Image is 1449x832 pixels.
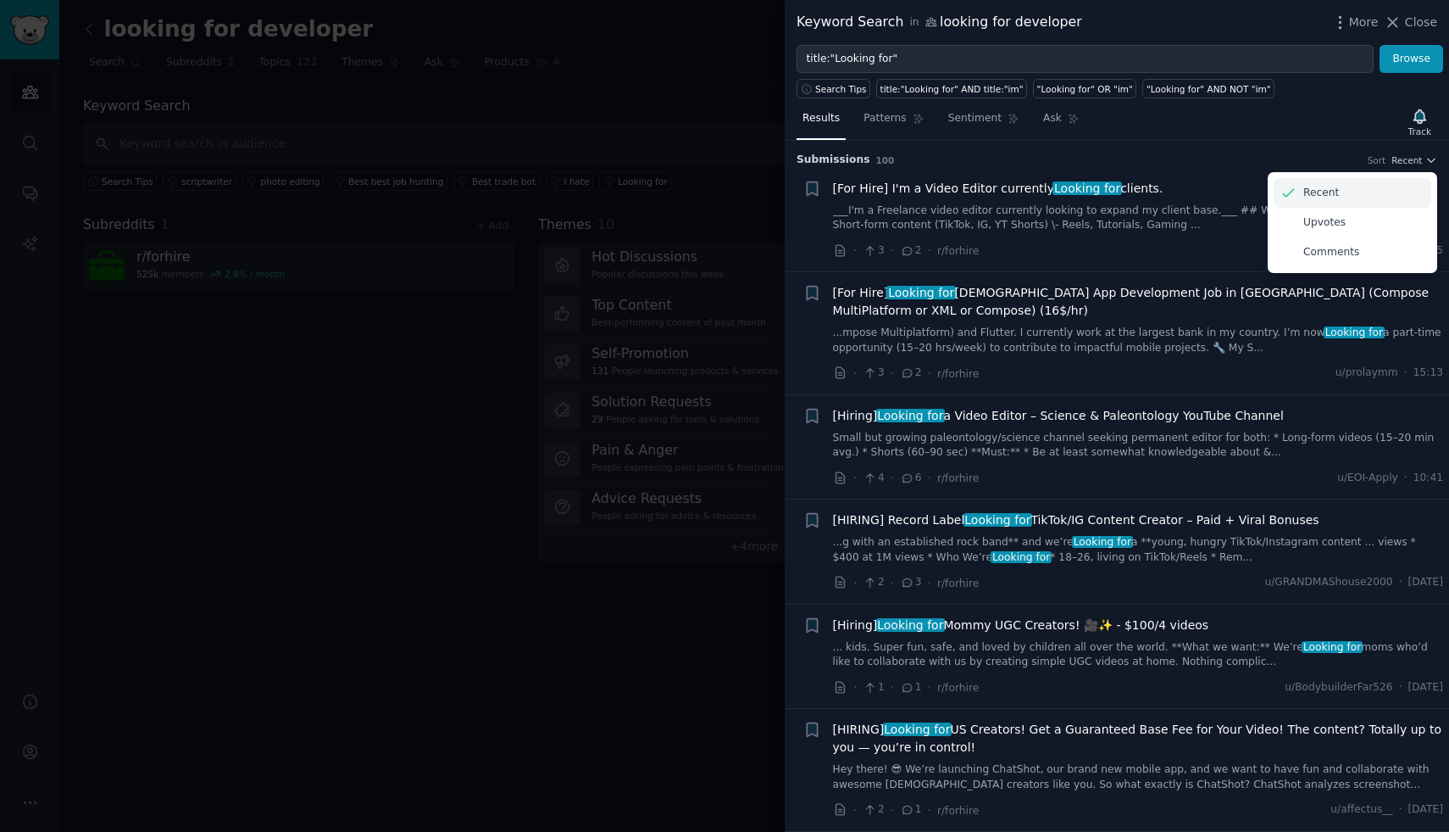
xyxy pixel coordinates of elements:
button: Browse [1380,45,1443,74]
a: [For Hire] I'm a Video Editor currentlyLooking forclients. [833,180,1163,198]
div: "Looking for" AND NOT "im" [1146,83,1271,95]
span: r/forhire [937,578,979,589]
span: Ask [1043,111,1062,126]
span: [DATE] [1408,575,1443,590]
a: [HIRING]Looking forUS Creators! Get a Guaranteed Base Fee for Your Video! The content? Totally up... [833,721,1444,757]
span: Looking for [883,723,952,736]
div: Sort [1368,154,1386,166]
a: ... kids. Super fun, safe, and loved by children all over the world. **What we want:** We’reLooki... [833,640,1444,670]
span: 3 [863,366,884,381]
a: ...mpose Multiplatform) and Flutter. I currently work at the largest bank in my country. I’m nowL... [833,326,1444,355]
span: Looking for [1072,536,1133,548]
span: · [1399,680,1402,695]
a: Patterns [858,105,930,140]
span: [HIRING] US Creators! Get a Guaranteed Base Fee for Your Video! The content? Totally up to you — ... [833,721,1444,757]
span: · [1404,471,1407,486]
button: Close [1384,14,1437,31]
span: More [1349,14,1379,31]
span: · [853,365,857,382]
a: [For Hire]Looking for[DEMOGRAPHIC_DATA] App Development Job in [GEOGRAPHIC_DATA] (Compose MultiPl... [833,284,1444,320]
a: Results [797,105,846,140]
span: 15:13 [1413,366,1443,381]
span: Looking for [876,618,946,632]
span: r/forhire [937,472,979,484]
a: Hey there! 😎 We’re launching ChatShot, our brand new mobile app, and we want to have fun and coll... [833,762,1444,792]
a: Sentiment [942,105,1025,140]
span: [For Hire] [DEMOGRAPHIC_DATA] App Development Job in [GEOGRAPHIC_DATA] (Compose MultiPlatform or ... [833,284,1444,320]
span: [Hiring] Mommy UGC Creators! 🎥✨ - $100/4 videos [833,617,1209,634]
span: · [1399,575,1402,590]
span: r/forhire [937,368,979,380]
span: · [928,242,931,260]
span: u/BodybuilderFar526 [1285,680,1392,695]
span: · [853,242,857,260]
span: 6 [900,471,921,486]
button: More [1331,14,1379,31]
span: · [891,365,894,382]
span: in [909,15,919,31]
button: Recent [1391,154,1437,166]
div: title:"Looking for" AND title:"im" [880,83,1024,95]
span: 1 [863,680,884,695]
span: 3 [900,575,921,590]
span: 1 [900,802,921,818]
span: 2 [900,243,921,259]
span: [For Hire] I'm a Video Editor currently clients. [833,180,1163,198]
span: 3 [863,243,884,259]
div: "Looking for" OR "im" [1037,83,1133,95]
span: · [853,678,857,696]
button: Search Tips [797,79,870,98]
a: ...g with an established rock band** and we’reLooking fora **young, hungry TikTok/Instagram conte... [833,535,1444,565]
span: Results [802,111,840,126]
span: Looking for [991,551,1052,563]
span: · [853,469,857,487]
span: u/EOI-Apply [1337,471,1398,486]
a: [HIRING] Record LabelLooking forTikTok/IG Content Creator – Paid + Viral Bonuses [833,511,1319,529]
span: · [853,801,857,819]
span: u/prolaymm [1335,366,1398,381]
span: r/forhire [937,805,979,817]
span: · [928,678,931,696]
span: · [891,242,894,260]
span: Looking for [876,409,946,422]
a: [Hiring]Looking forMommy UGC Creators! 🎥✨ - $100/4 videos [833,617,1209,634]
a: "Looking for" AND NOT "im" [1142,79,1274,98]
span: [DATE] [1408,680,1443,695]
span: Looking for [1052,181,1122,195]
span: Looking for [1302,641,1363,653]
span: · [891,469,894,487]
span: Sentiment [948,111,1002,126]
span: Looking for [963,513,1033,527]
span: 1 [900,680,921,695]
span: Looking for [1324,327,1385,338]
span: [Hiring] a Video Editor – Science & Paleontology YouTube Channel [833,407,1284,425]
a: ___I'm a Freelance video editor currently looking to expand my client base.___ ## What I offer: \... [833,204,1444,233]
a: Ask [1037,105,1085,140]
span: · [928,574,931,592]
span: Patterns [863,111,906,126]
span: u/affectus__ [1330,802,1392,818]
span: · [928,801,931,819]
input: Try a keyword related to your business [797,45,1374,74]
span: Close [1405,14,1437,31]
span: · [891,678,894,696]
span: · [1399,802,1402,818]
span: Search Tips [815,83,867,95]
span: Recent [1391,154,1422,166]
span: r/forhire [937,245,979,257]
span: · [891,574,894,592]
span: u/GRANDMAShouse2000 [1264,575,1392,590]
span: · [928,469,931,487]
span: [HIRING] Record Label TikTok/IG Content Creator – Paid + Viral Bonuses [833,511,1319,529]
a: Small but growing paleontology/science channel seeking permanent editor for both: * Long-form vid... [833,431,1444,461]
p: Upvotes [1303,215,1346,231]
span: · [928,365,931,382]
span: [DATE] [1408,802,1443,818]
span: · [853,574,857,592]
a: "Looking for" OR "im" [1033,79,1136,98]
span: r/forhire [937,682,979,694]
p: Recent [1303,186,1339,201]
span: 2 [863,802,884,818]
div: Track [1408,126,1431,137]
button: Track [1402,104,1437,140]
